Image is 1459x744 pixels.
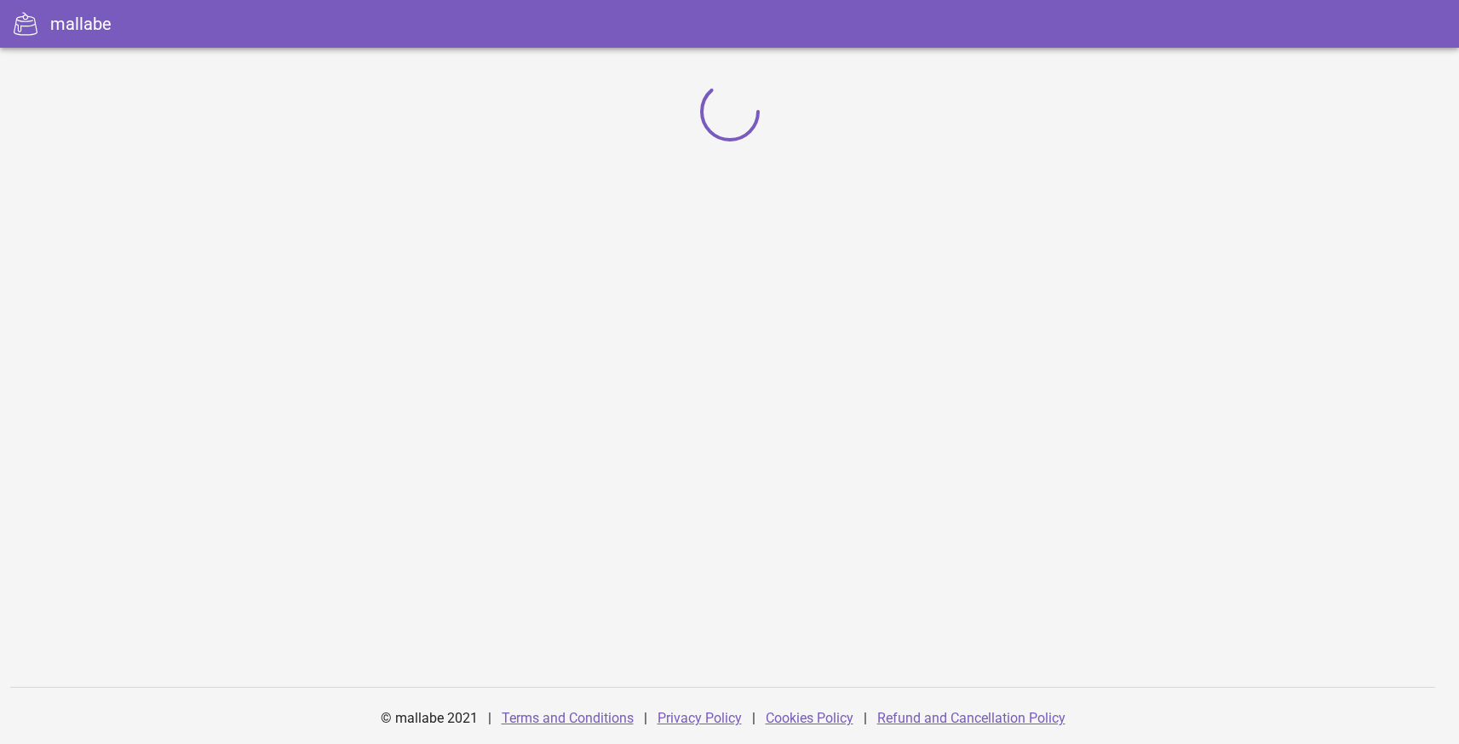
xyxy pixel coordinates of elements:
div: | [864,698,867,739]
a: Cookies Policy [766,710,853,726]
a: Refund and Cancellation Policy [877,710,1066,726]
a: Terms and Conditions [502,710,634,726]
div: © mallabe 2021 [370,698,488,739]
div: mallabe [50,11,112,37]
a: Privacy Policy [658,710,742,726]
div: | [752,698,755,739]
div: | [488,698,491,739]
div: | [644,698,647,739]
